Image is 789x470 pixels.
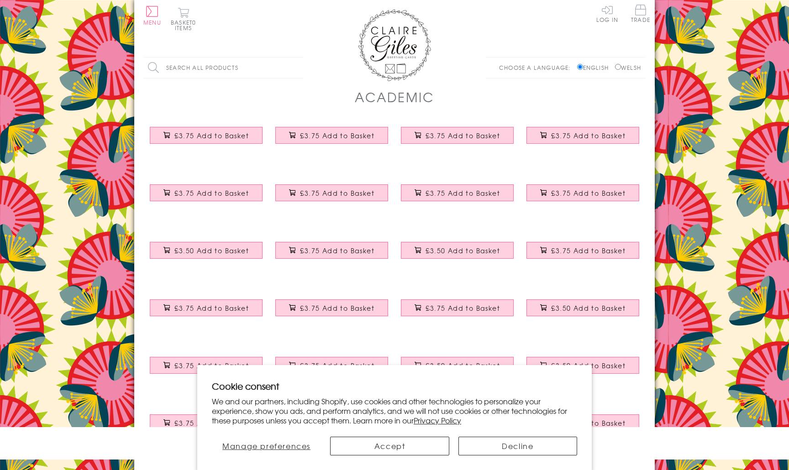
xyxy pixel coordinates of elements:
span: Manage preferences [222,440,310,451]
button: £3.75 Add to Basket [526,184,640,201]
input: English [577,64,583,70]
h2: Cookie consent [212,380,577,392]
a: Log In [596,5,618,22]
a: Thank You Teacher Card, Trophy, Embellished with a colourful tassel £3.75 Add to Basket [143,120,269,159]
span: £3.75 Add to Basket [300,246,374,255]
span: £3.75 Add to Basket [426,131,500,140]
a: Good Luck in your Finals Card, Dots, Embellished with pompoms £3.75 Add to Basket [520,235,646,274]
span: £3.75 Add to Basket [551,188,626,198]
input: Search [294,57,303,78]
a: Congratulations and Good Luck Card, Off to Uni, Embellished with pompoms £3.75 Add to Basket [269,178,394,217]
img: Claire Giles Greetings Cards [358,9,431,81]
span: £3.50 Add to Basket [426,246,500,255]
button: £3.75 Add to Basket [526,242,640,259]
span: £3.75 Add to Basket [174,303,249,313]
button: £3.75 Add to Basket [150,127,263,144]
span: £3.75 Add to Basket [551,246,626,255]
span: £3.75 Add to Basket [300,361,374,370]
span: £3.75 Add to Basket [174,131,249,140]
button: £3.75 Add to Basket [150,357,263,374]
button: Manage preferences [212,437,321,455]
button: £3.75 Add to Basket [401,184,514,201]
button: £3.75 Add to Basket [275,184,389,201]
input: Welsh [615,64,621,70]
button: £3.75 Add to Basket [401,299,514,316]
a: Graduation Card, Con-GRAD-ulations, Red block letters, with gold foil £3.50 Add to Basket [520,350,646,389]
a: Congratulations National Exam Results Card, Star, Embellished with pompoms £3.75 Add to Basket [394,178,520,217]
a: Good Luck in Nationals Card, Dots, Embellished with pompoms £3.75 Add to Basket [143,292,269,332]
span: £3.75 Add to Basket [174,361,249,370]
a: Congratulations Graduation Card, Embellished with a padded star £3.50 Add to Basket [520,292,646,332]
span: 0 items [175,18,196,32]
button: Basket0 items [171,7,196,31]
a: Thank you Teacher Card, School, Embellished with pompoms £3.75 Add to Basket [394,120,520,159]
input: Search all products [143,57,303,78]
a: Thank You Teacher Card, Medal & Books, Embellished with a colourful tassel £3.75 Add to Basket [269,120,394,159]
a: Thank You Teaching Assistant Card, Rosette, Embellished with a colourful tassel £3.75 Add to Basket [143,178,269,217]
span: £3.75 Add to Basket [426,188,500,198]
button: Decline [458,437,577,455]
button: £3.75 Add to Basket [275,357,389,374]
span: £3.75 Add to Basket [174,418,249,428]
a: Privacy Policy [414,415,461,426]
span: Trade [631,5,650,22]
a: Good Luck on your 1st day of School Card, Pencils, Congratulations £3.50 Add to Basket [143,235,269,274]
button: £3.50 Add to Basket [526,299,640,316]
button: £3.75 Add to Basket [275,242,389,259]
a: Exam Congratulations Card, Star, fantastic results, Embellished with pompoms £3.75 Add to Basket [143,350,269,389]
span: £3.75 Add to Basket [300,131,374,140]
a: A Level Good Luck Card, Dotty Circle, Embellished with pompoms £3.75 Add to Basket [394,292,520,332]
span: £3.50 Add to Basket [426,361,500,370]
a: Exam Congratulations Card, Top Banana, Embellished with a colourful tassel £3.75 Add to Basket [269,350,394,389]
label: English [577,63,613,72]
h1: Academic [355,88,434,106]
button: £3.75 Add to Basket [275,127,389,144]
a: Congratulations Card, Star, GCS(yip)E(eeee) results, Embellished with pompoms £3.75 Add to Basket [143,407,269,447]
label: Welsh [615,63,641,72]
button: £3.75 Add to Basket [150,414,263,431]
button: £3.50 Add to Basket [401,357,514,374]
span: £3.75 Add to Basket [426,303,500,313]
button: £3.50 Add to Basket [526,357,640,374]
button: Accept [330,437,449,455]
button: £3.75 Add to Basket [401,127,514,144]
button: £3.50 Add to Basket [150,242,263,259]
span: £3.75 Add to Basket [551,131,626,140]
a: Thank you Teaching Assistand Card, School, Embellished with pompoms £3.75 Add to Basket [520,120,646,159]
button: £3.75 Add to Basket [150,184,263,201]
a: Good Luck Exams Card, Rainbow, Embellished with a colourful tassel £3.75 Add to Basket [269,235,394,274]
button: £3.75 Add to Basket [526,127,640,144]
span: £3.75 Add to Basket [300,188,374,198]
a: Exam Good Luck Card, Stars, Embellished with pompoms £3.75 Add to Basket [269,292,394,332]
span: £3.50 Add to Basket [174,246,249,255]
a: Trade [631,5,650,24]
button: £3.50 Add to Basket [401,242,514,259]
span: Menu [143,18,161,26]
p: Choose a language: [499,63,575,72]
span: £3.50 Add to Basket [551,361,626,370]
p: We and our partners, including Shopify, use cookies and other technologies to personalize your ex... [212,397,577,425]
button: Menu [143,6,161,25]
span: £3.75 Add to Basket [300,303,374,313]
button: £3.75 Add to Basket [275,299,389,316]
span: £3.75 Add to Basket [174,188,249,198]
span: £3.50 Add to Basket [551,303,626,313]
a: Good Luck Card, Crayons, Good Luck on your First Day at School £3.50 Add to Basket [394,350,520,389]
button: £3.75 Add to Basket [150,299,263,316]
a: Exam Good Luck Card, Pink Stars, Embellished with a padded star £3.50 Add to Basket [394,235,520,274]
a: Good Luck Card, Pencil case, First Day of School, Embellished with pompoms £3.75 Add to Basket [520,178,646,217]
